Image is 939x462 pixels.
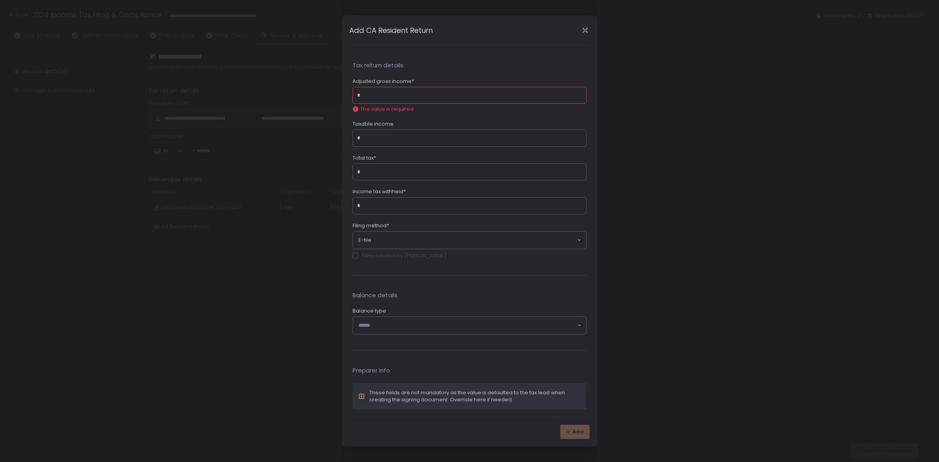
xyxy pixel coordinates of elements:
span: Taxable income [353,120,394,128]
span: Income tax withheld* [353,188,406,195]
h1: Add CA Resident Return [349,25,433,36]
span: Balance details [353,291,586,300]
span: Filing method* [353,222,389,229]
span: E-file [358,237,371,244]
div: Search for option [353,232,586,249]
div: These fields are not mandatory as the value is defaulted to the tax lead when creating the signin... [369,389,581,403]
span: Preparer info [353,366,586,375]
span: Balance type [353,307,386,315]
span: Tax return details [353,61,586,70]
div: Close [572,26,597,35]
input: Search for option [371,236,577,244]
div: Search for option [353,317,586,334]
span: Total tax* [353,155,376,162]
span: The value is required [360,106,414,113]
span: Adjusted gross income* [353,78,414,85]
input: Search for option [358,322,577,329]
